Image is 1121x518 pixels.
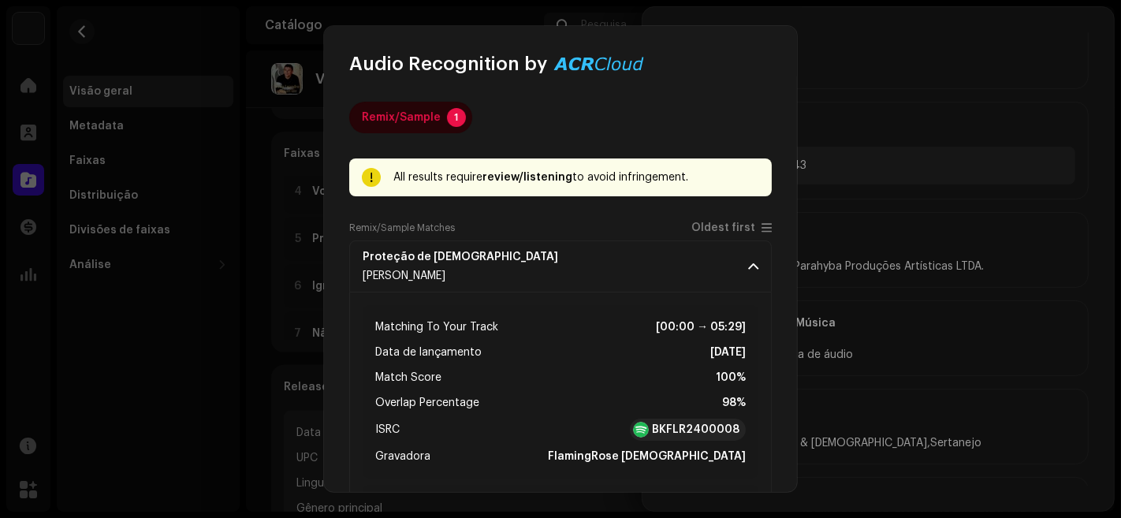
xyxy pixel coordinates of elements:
strong: 100% [716,368,746,387]
strong: [00:00 → 05:29] [656,318,746,337]
span: Proteção de Deus [363,251,577,263]
span: Gravadora [375,447,430,466]
div: Encontrado em [369,491,752,516]
strong: BKFLR2400008 [652,422,739,438]
span: Overlap Percentage [375,393,479,412]
strong: review/listening [482,172,572,183]
span: Match Score [375,368,441,387]
strong: Proteção de [DEMOGRAPHIC_DATA] [363,251,558,263]
span: Matching To Your Track [375,318,498,337]
strong: 98% [722,393,746,412]
span: ISRC [375,420,400,439]
div: All results require to avoid infringement. [393,168,759,187]
span: Audio Recognition by [349,51,547,76]
span: João Leandro [363,270,445,281]
span: Oldest first [691,222,755,234]
strong: [DATE] [710,343,746,362]
div: Remix/Sample [362,102,441,133]
p-togglebutton: Oldest first [691,222,772,234]
p-accordion-header: Proteção de [DEMOGRAPHIC_DATA][PERSON_NAME] [349,240,772,293]
p-badge: 1 [447,108,466,127]
strong: FlamingRose [DEMOGRAPHIC_DATA] [548,447,746,466]
label: Remix/Sample Matches [349,222,455,234]
span: Data de lançamento [375,343,482,362]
